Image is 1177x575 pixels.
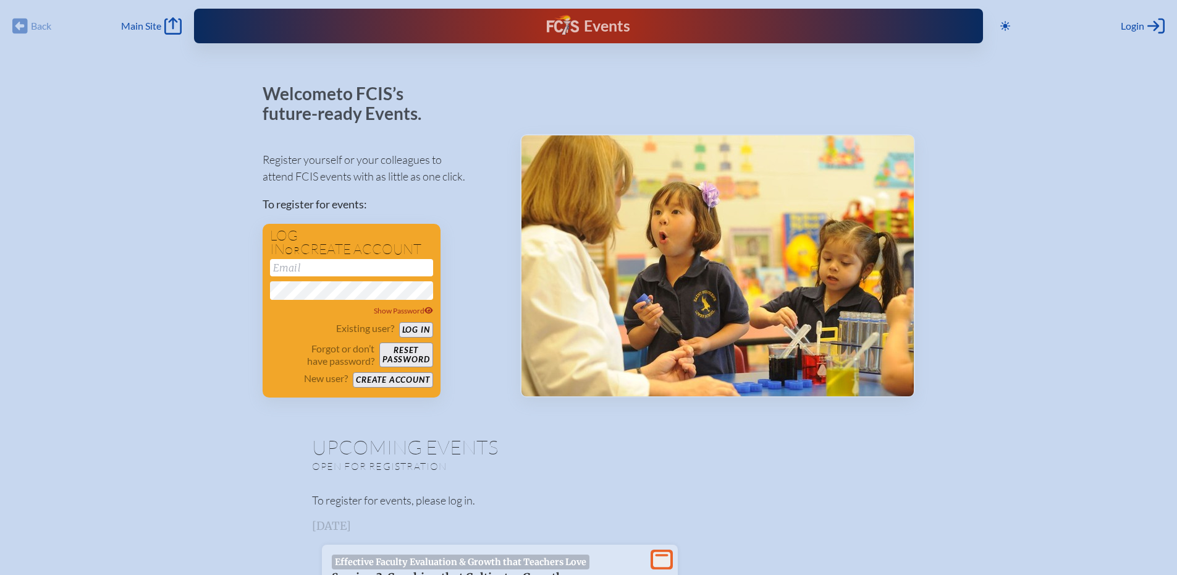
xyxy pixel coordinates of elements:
p: Forgot or don’t have password? [270,343,375,367]
p: New user? [304,372,348,385]
p: Existing user? [336,322,394,334]
p: To register for events, please log in. [312,492,866,509]
p: Register yourself or your colleagues to attend FCIS events with as little as one click. [263,151,500,185]
span: Main Site [121,20,161,32]
span: or [285,244,300,257]
h1: Log in create account [270,229,433,257]
button: Resetpassword [379,343,432,367]
button: Create account [353,372,432,388]
img: Events [521,135,914,396]
p: To register for events: [263,196,500,213]
input: Email [270,259,433,276]
button: Log in [399,322,433,338]
span: Show Password [374,306,433,315]
span: Login [1121,20,1144,32]
h3: [DATE] [312,520,866,532]
span: Effective Faculty Evaluation & Growth that Teachers Love [332,555,590,569]
p: Welcome to FCIS’s future-ready Events. [263,84,436,123]
div: FCIS Events — Future ready [411,15,766,37]
a: Main Site [121,17,182,35]
p: Open for registration [312,460,638,472]
h1: Upcoming Events [312,437,866,457]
